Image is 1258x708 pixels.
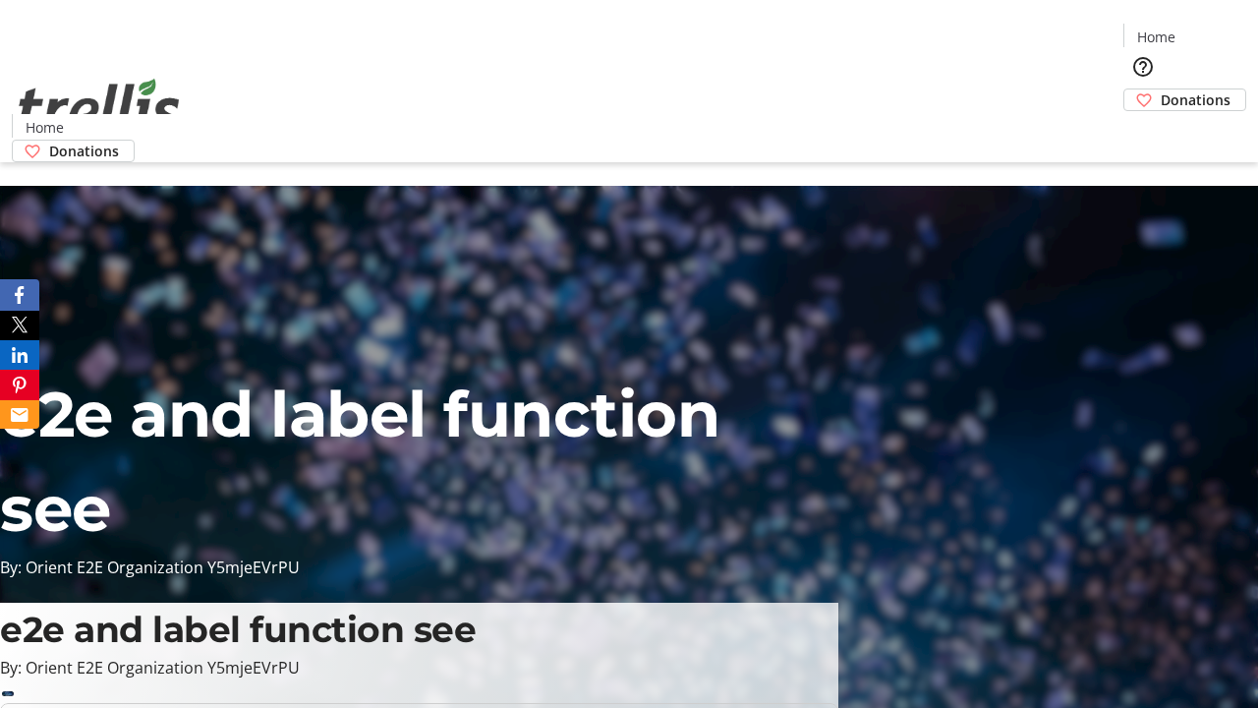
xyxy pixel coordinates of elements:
img: Orient E2E Organization Y5mjeEVrPU's Logo [12,57,187,155]
span: Home [26,117,64,138]
button: Cart [1123,111,1163,150]
a: Home [13,117,76,138]
a: Donations [12,140,135,162]
button: Help [1123,47,1163,87]
a: Home [1124,27,1187,47]
a: Donations [1123,88,1246,111]
span: Donations [49,141,119,161]
span: Home [1137,27,1175,47]
span: Donations [1161,89,1230,110]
